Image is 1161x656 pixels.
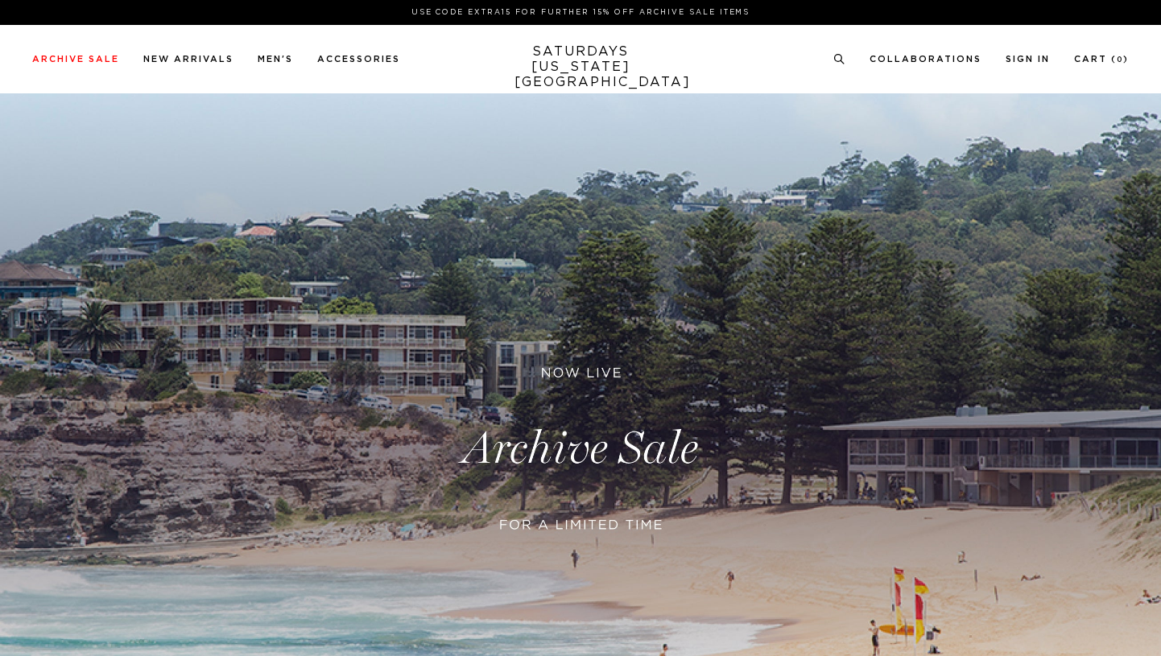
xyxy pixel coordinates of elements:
a: Men's [258,55,293,64]
a: Collaborations [870,55,981,64]
a: Accessories [317,55,400,64]
small: 0 [1117,56,1123,64]
a: Cart (0) [1074,55,1129,64]
a: SATURDAYS[US_STATE][GEOGRAPHIC_DATA] [514,44,647,90]
p: Use Code EXTRA15 for Further 15% Off Archive Sale Items [39,6,1122,19]
a: Sign In [1006,55,1050,64]
a: Archive Sale [32,55,119,64]
a: New Arrivals [143,55,233,64]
